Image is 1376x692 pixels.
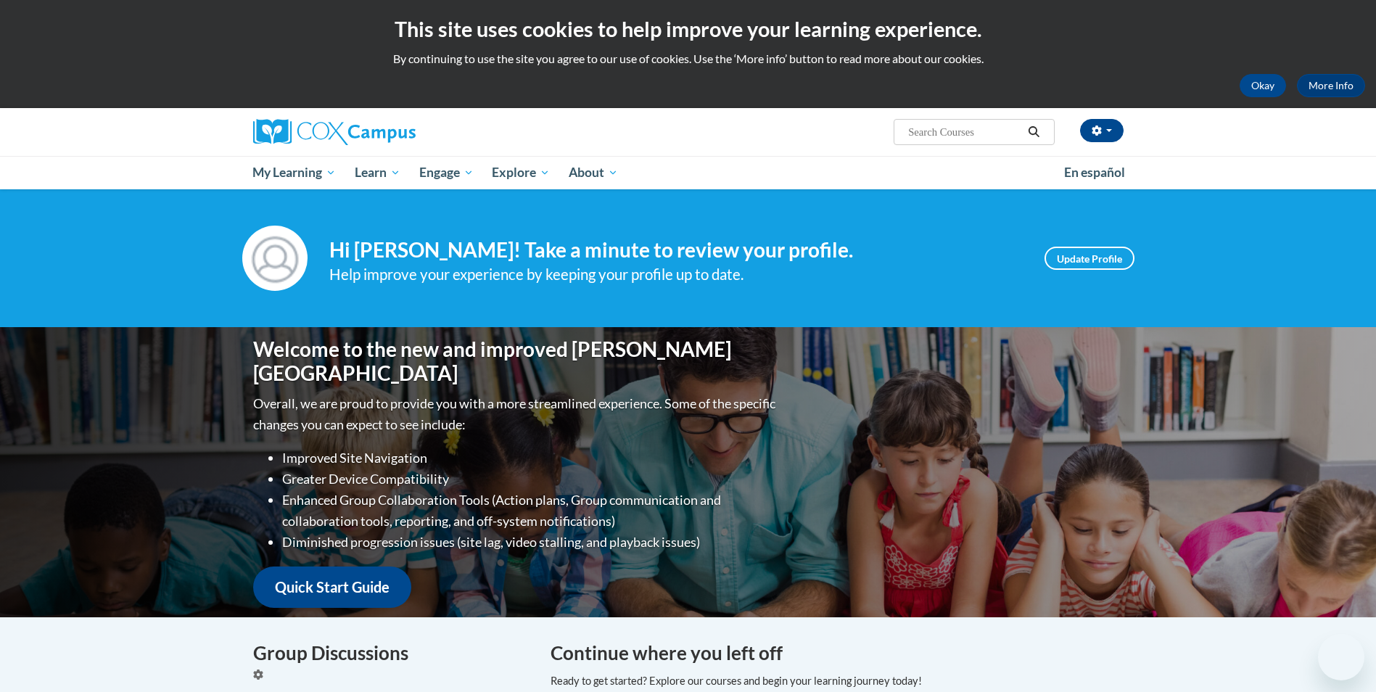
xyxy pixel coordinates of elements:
[253,119,416,145] img: Cox Campus
[492,164,550,181] span: Explore
[253,567,411,608] a: Quick Start Guide
[907,123,1023,141] input: Search Courses
[282,490,779,532] li: Enhanced Group Collaboration Tools (Action plans, Group communication and collaboration tools, re...
[419,164,474,181] span: Engage
[1240,74,1286,97] button: Okay
[1318,634,1364,680] iframe: Button to launch messaging window
[355,164,400,181] span: Learn
[252,164,336,181] span: My Learning
[410,156,483,189] a: Engage
[282,532,779,553] li: Diminished progression issues (site lag, video stalling, and playback issues)
[559,156,627,189] a: About
[569,164,618,181] span: About
[1080,119,1124,142] button: Account Settings
[1055,157,1134,188] a: En español
[345,156,410,189] a: Learn
[329,263,1023,287] div: Help improve your experience by keeping your profile up to date.
[231,156,1145,189] div: Main menu
[1045,247,1134,270] a: Update Profile
[329,238,1023,263] h4: Hi [PERSON_NAME]! Take a minute to review your profile.
[11,51,1365,67] p: By continuing to use the site you agree to our use of cookies. Use the ‘More info’ button to read...
[1064,165,1125,180] span: En español
[253,393,779,435] p: Overall, we are proud to provide you with a more streamlined experience. Some of the specific cha...
[1297,74,1365,97] a: More Info
[282,469,779,490] li: Greater Device Compatibility
[244,156,346,189] a: My Learning
[11,15,1365,44] h2: This site uses cookies to help improve your learning experience.
[551,639,1124,667] h4: Continue where you left off
[253,337,779,386] h1: Welcome to the new and improved [PERSON_NAME][GEOGRAPHIC_DATA]
[1023,123,1045,141] button: Search
[282,448,779,469] li: Improved Site Navigation
[253,119,529,145] a: Cox Campus
[242,226,308,291] img: Profile Image
[482,156,559,189] a: Explore
[253,639,529,667] h4: Group Discussions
